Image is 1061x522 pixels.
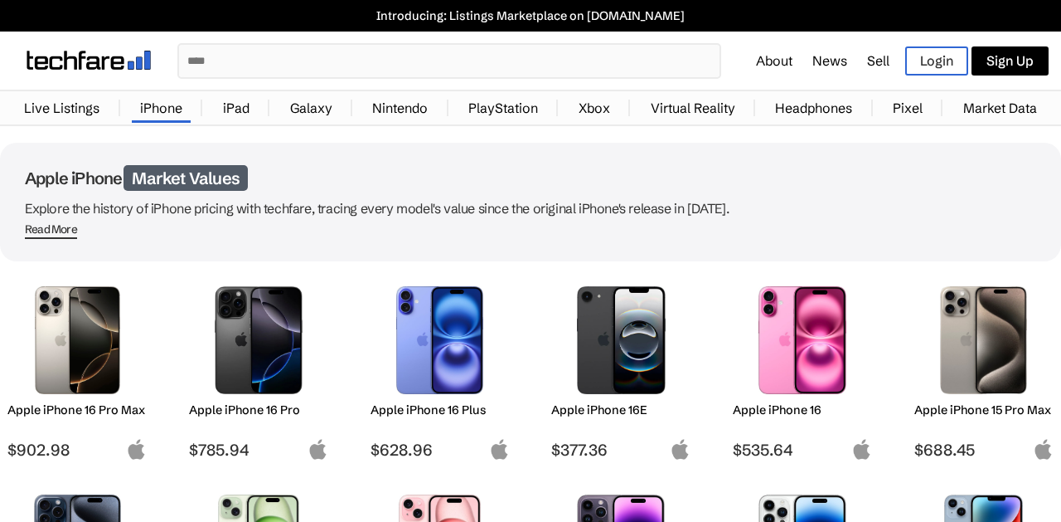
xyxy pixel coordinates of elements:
img: iPhone 16E [564,286,678,394]
img: iPhone 16 Pro Max [20,286,134,394]
a: iPhone 16E Apple iPhone 16E $377.36 apple-logo [544,278,699,460]
span: $902.98 [7,440,147,460]
a: iPhone 16 Apple iPhone 16 $535.64 apple-logo [725,278,880,460]
a: News [812,52,847,69]
a: iPhone 15 Pro Max Apple iPhone 15 Pro Max $688.45 apple-logo [906,278,1061,460]
span: Read More [25,222,77,239]
a: About [756,52,792,69]
h2: Apple iPhone 16 Pro Max [7,402,147,417]
a: Headphones [767,91,860,124]
a: Sign Up [971,46,1049,76]
a: Nintendo [364,91,436,124]
a: Live Listings [16,91,108,124]
img: apple-logo [489,439,510,460]
a: Login [905,46,968,76]
a: Introducing: Listings Marketplace on [DOMAIN_NAME] [8,8,1053,23]
p: Explore the history of iPhone pricing with techfare, tracing every model's value since the origin... [25,197,1036,220]
div: Read More [25,222,77,237]
span: Market Values [124,165,248,191]
a: Galaxy [282,91,341,124]
a: PlayStation [460,91,546,124]
img: iPhone 16 Pro [201,286,316,394]
img: techfare logo [27,51,151,70]
span: $688.45 [914,440,1054,460]
a: Pixel [884,91,931,124]
a: iPhone 16 Plus Apple iPhone 16 Plus $628.96 apple-logo [362,278,517,460]
img: apple-logo [126,439,147,460]
img: iPhone 16 Plus [383,286,497,394]
span: $377.36 [551,440,690,460]
h1: Apple iPhone [25,168,1036,188]
a: iPhone [132,91,191,124]
h2: Apple iPhone 16 [733,402,872,417]
img: apple-logo [670,439,690,460]
a: iPhone 16 Pro Apple iPhone 16 Pro $785.94 apple-logo [182,278,337,460]
a: Sell [867,52,889,69]
a: iPad [215,91,258,124]
h2: Apple iPhone 15 Pro Max [914,402,1054,417]
h2: Apple iPhone 16 Plus [371,402,510,417]
a: Market Data [955,91,1045,124]
h2: Apple iPhone 16 Pro [189,402,328,417]
img: iPhone 15 Pro Max [927,286,1041,394]
span: $785.94 [189,440,328,460]
a: Xbox [570,91,618,124]
span: $628.96 [371,440,510,460]
span: $535.64 [733,440,872,460]
img: apple-logo [1033,439,1054,460]
img: iPhone 16 [745,286,860,394]
img: apple-logo [308,439,328,460]
img: apple-logo [851,439,872,460]
a: Virtual Reality [642,91,744,124]
h2: Apple iPhone 16E [551,402,690,417]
